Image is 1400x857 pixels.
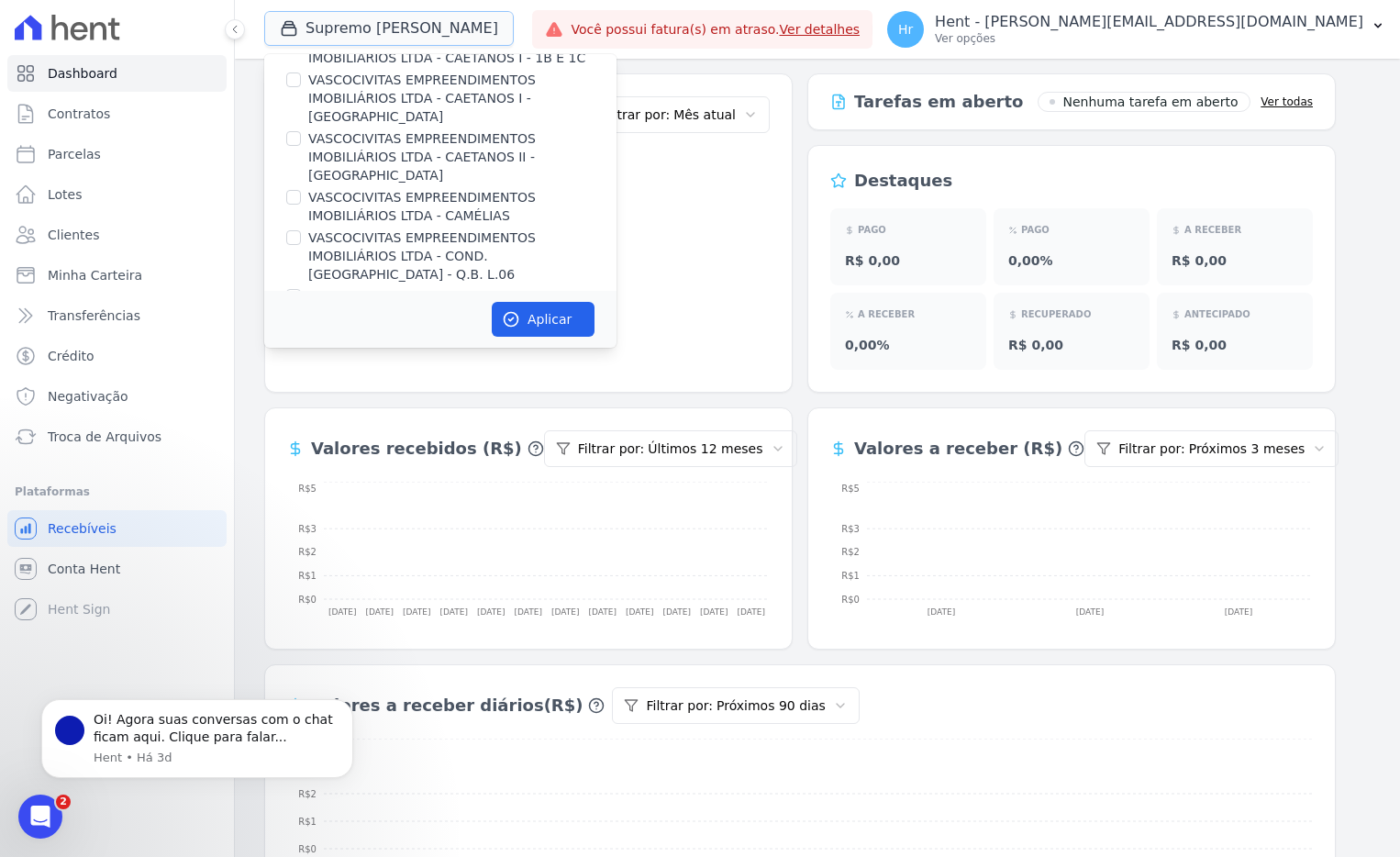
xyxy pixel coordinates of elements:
[14,676,381,848] iframe: Intercom notifications mensagem
[845,336,972,354] p: 0,00%
[589,607,617,617] tspan: [DATE]
[492,302,594,337] button: Aplicar
[1184,223,1241,237] p: A RECEBER
[48,519,117,538] span: Recebíveis
[48,266,142,284] span: Minha Carteira
[858,223,886,237] p: PAGO
[7,551,227,587] a: Conta Hent
[7,136,227,173] a: Parcelas
[298,571,317,581] tspan: R$1
[928,607,955,617] tspan: [DATE]
[7,297,227,334] a: Transferências
[298,547,317,557] tspan: R$2
[298,844,317,854] tspan: R$0
[7,176,227,213] a: Lotes
[854,436,1062,462] div: Valores a receber (R$)
[7,418,227,455] a: Troca de Arquivos
[7,338,227,374] a: Crédito
[1076,607,1104,617] tspan: [DATE]
[56,795,71,809] span: 2
[1008,336,1135,354] p: R$ 0,00
[440,607,468,617] tspan: [DATE]
[7,378,227,415] a: Negativação
[1008,251,1135,270] p: 0,00%
[311,693,583,718] div: Valores a receber diários(R$)
[841,595,860,605] tspan: R$0
[571,20,860,39] span: Você possui fatura(s) em atraso.
[578,440,645,459] span: Filtrar por:
[48,428,161,446] span: Troca de Arquivos
[7,217,227,253] a: Clientes
[403,607,430,617] tspan: [DATE]
[646,696,713,716] span: Filtrar por:
[780,22,861,37] a: Ver detalhes
[1225,607,1252,617] tspan: [DATE]
[1021,223,1050,237] p: PAGO
[48,347,94,365] span: Crédito
[48,64,117,83] span: Dashboard
[298,484,317,494] tspan: R$5
[48,226,99,244] span: Clientes
[7,95,227,132] a: Contratos
[1184,307,1250,321] p: ANTECIPADO
[738,607,765,617] tspan: [DATE]
[1172,251,1298,270] p: R$ 0,00
[48,306,140,325] span: Transferências
[1062,93,1238,111] span: Nenhuma tarefa em aberto
[308,71,617,126] label: VASCOCIVITAS EMPREENDIMENTOS IMOBILIÁRIOS LTDA - CAETANOS I - [GEOGRAPHIC_DATA]
[841,571,860,581] tspan: R$1
[935,13,1363,31] p: Hent - [PERSON_NAME][EMAIL_ADDRESS][DOMAIN_NAME]
[604,106,671,125] span: Filtrar por:
[298,524,317,534] tspan: R$3
[7,510,227,547] a: Recebíveis
[858,307,915,321] p: A RECEBER
[328,607,356,617] tspan: [DATE]
[308,228,617,284] label: VASCOCIVITAS EMPREENDIMENTOS IMOBILIÁRIOS LTDA - COND. [GEOGRAPHIC_DATA] - Q.B. L.06
[935,31,1363,46] p: Ver opções
[48,387,128,406] span: Negativação
[308,287,617,342] label: VASCOCIVITAS EMPREENDIMENTOS IMOBILIÁRIOS LTDA - LOTEAMENTO BELMONTE - [GEOGRAPHIC_DATA]
[1261,95,1313,109] a: Ver todas
[48,105,110,123] span: Contratos
[854,168,952,194] div: Destaques
[308,188,617,225] label: VASCOCIVITAS EMPREENDIMENTOS IMOBILIÁRIOS LTDA - CAMÉLIAS
[845,251,972,270] p: R$ 0,00
[15,481,219,503] div: Plataformas
[1118,440,1185,459] span: Filtrar por:
[626,607,653,617] tspan: [DATE]
[898,23,913,36] span: Hr
[841,524,860,534] tspan: R$3
[700,607,728,617] tspan: [DATE]
[48,185,83,204] span: Lotes
[366,607,394,617] tspan: [DATE]
[264,11,514,46] button: Supremo [PERSON_NAME]
[311,436,522,462] div: Valores recebidos (R$)
[1172,336,1298,354] p: R$ 0,00
[7,55,227,92] a: Dashboard
[841,547,860,557] tspan: R$2
[298,595,317,605] tspan: R$0
[551,607,579,617] tspan: [DATE]
[18,795,62,839] iframe: Intercom live chat
[7,257,227,294] a: Minha Carteira
[477,607,505,617] tspan: [DATE]
[308,129,617,184] label: VASCOCIVITAS EMPREENDIMENTOS IMOBILIÁRIOS LTDA - CAETANOS II - [GEOGRAPHIC_DATA]
[872,4,1400,55] button: Hr Hent - [PERSON_NAME][EMAIL_ADDRESS][DOMAIN_NAME] Ver opções
[48,145,101,163] span: Parcelas
[854,89,1023,115] p: Tarefas em aberto
[663,607,691,617] tspan: [DATE]
[48,560,120,578] span: Conta Hent
[515,607,542,617] tspan: [DATE]
[841,484,860,494] tspan: R$5
[1021,307,1091,321] p: RECUPERADO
